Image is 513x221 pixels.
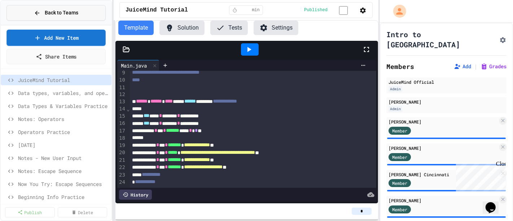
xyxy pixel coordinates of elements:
span: min [252,7,260,13]
span: [DATE] [18,141,109,149]
div: 10 [117,77,126,84]
div: 12 [117,91,126,98]
span: Member [392,127,407,134]
span: Member [392,154,407,160]
div: 23 [117,172,126,179]
button: Solution [159,21,205,35]
span: Notes: Escape Sequence [18,167,109,175]
button: Grades [481,63,507,70]
h1: Intro to [GEOGRAPHIC_DATA] [386,29,496,49]
button: Tests [210,21,248,35]
div: 15 [117,113,126,120]
div: 16 [117,120,126,127]
span: Notes - New User Input [18,154,109,162]
input: publish toggle [330,6,356,15]
div: 9 [117,69,126,77]
div: 19 [117,142,126,149]
a: Add New Item [6,30,106,46]
div: 18 [117,135,126,142]
div: [PERSON_NAME] [389,197,498,204]
div: [PERSON_NAME] [389,145,498,151]
div: [PERSON_NAME] [389,99,504,105]
a: Publish [5,207,55,217]
span: Published [304,7,328,13]
button: Settings [254,21,298,35]
span: Data Types & Variables Practice [18,102,109,110]
button: Back to Teams [6,5,106,21]
span: JuiceMind Tutorial [126,6,188,14]
span: JuiceMind Tutorial [18,76,109,84]
div: 20 [117,149,126,156]
iframe: chat widget [453,161,506,191]
div: 24 [117,179,126,186]
span: Now You Try: Escape Sequences [18,180,109,188]
div: Admin [389,86,402,92]
span: | [474,62,478,71]
div: 21 [117,157,126,164]
span: Fold line [126,106,130,112]
span: Back to Teams [45,9,78,17]
div: 11 [117,84,126,91]
div: Main.java [117,60,159,71]
button: Template [118,21,154,35]
a: Share Items [6,49,106,64]
div: Main.java [117,62,150,69]
div: 22 [117,164,126,171]
div: History [119,190,152,200]
div: 13 [117,98,126,105]
div: Content is published and visible to students [304,5,356,14]
span: Member [392,206,407,213]
div: JuiceMind Official [389,79,504,85]
div: My Account [386,3,408,19]
div: 14 [117,105,126,113]
div: 17 [117,127,126,135]
div: Admin [389,106,402,112]
button: Assignment Settings [499,35,507,44]
span: Notes: Operators [18,115,109,123]
div: Chat with us now!Close [3,3,50,46]
div: [PERSON_NAME] Cincinnati [389,171,498,178]
div: [PERSON_NAME] [389,118,498,125]
h2: Members [386,61,414,71]
span: Beginning Info Practice [18,193,109,201]
span: Member [392,180,407,186]
span: Data types, variables, and operators [18,89,109,97]
span: Operators Practice [18,128,109,136]
button: Add [454,63,471,70]
a: Delete [58,207,108,217]
iframe: chat widget [483,192,506,214]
